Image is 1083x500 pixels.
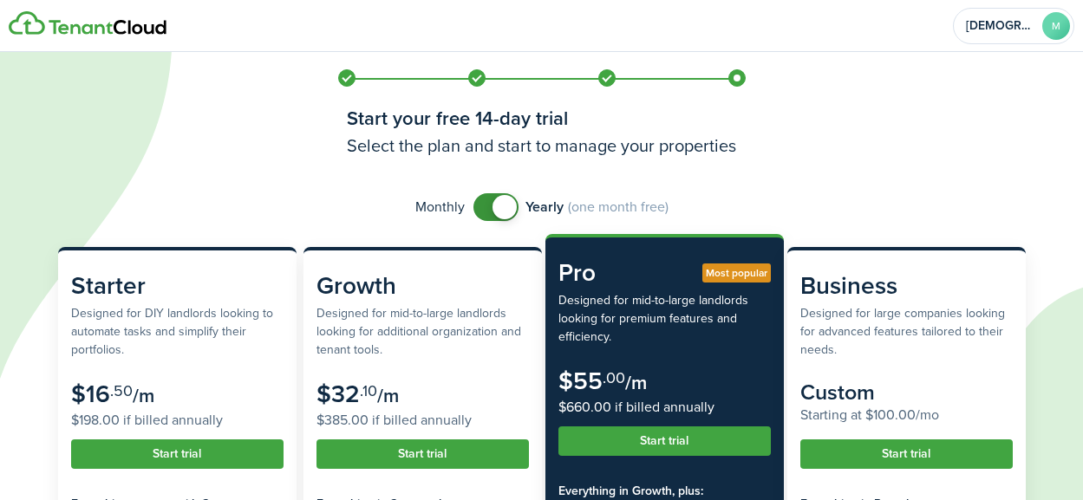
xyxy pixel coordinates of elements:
[316,376,360,412] subscription-pricing-card-price-amount: $32
[110,380,133,402] subscription-pricing-card-price-cents: .50
[603,367,625,389] subscription-pricing-card-price-cents: .00
[558,363,603,399] subscription-pricing-card-price-amount: $55
[415,197,465,218] span: Monthly
[800,304,1013,359] subscription-pricing-card-description: Designed for large companies looking for advanced features tailored to their needs.
[625,368,647,397] subscription-pricing-card-price-period: /m
[316,304,529,359] subscription-pricing-card-description: Designed for mid-to-large landlords looking for additional organization and tenant tools.
[800,268,1013,304] subscription-pricing-card-title: Business
[316,268,529,304] subscription-pricing-card-title: Growth
[71,304,284,359] subscription-pricing-card-description: Designed for DIY landlords looking to automate tasks and simplify their portfolios.
[133,381,154,410] subscription-pricing-card-price-period: /m
[966,20,1035,32] span: muhammad
[800,376,875,408] subscription-pricing-card-price-amount: Custom
[347,104,737,133] h1: Start your free 14-day trial
[316,439,529,469] button: Start trial
[1042,12,1070,40] avatar-text: M
[800,439,1013,469] button: Start trial
[71,439,284,469] button: Start trial
[558,397,771,418] subscription-pricing-card-price-annual: $660.00 if billed annually
[558,482,771,500] subscription-pricing-card-features-title: Everything in Growth, plus:
[71,376,110,412] subscription-pricing-card-price-amount: $16
[71,410,284,431] subscription-pricing-card-price-annual: $198.00 if billed annually
[316,410,529,431] subscription-pricing-card-price-annual: $385.00 if billed annually
[377,381,399,410] subscription-pricing-card-price-period: /m
[71,268,284,304] subscription-pricing-card-title: Starter
[360,380,377,402] subscription-pricing-card-price-cents: .10
[800,405,1013,425] subscription-pricing-card-price-annual: Starting at $100.00/mo
[347,133,737,159] h3: Select the plan and start to manage your properties
[9,11,166,36] img: Logo
[558,426,771,456] button: Start trial
[558,255,771,291] subscription-pricing-card-title: Pro
[558,291,771,346] subscription-pricing-card-description: Designed for mid-to-large landlords looking for premium features and efficiency.
[953,8,1074,44] button: Open menu
[706,265,767,281] span: Most popular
